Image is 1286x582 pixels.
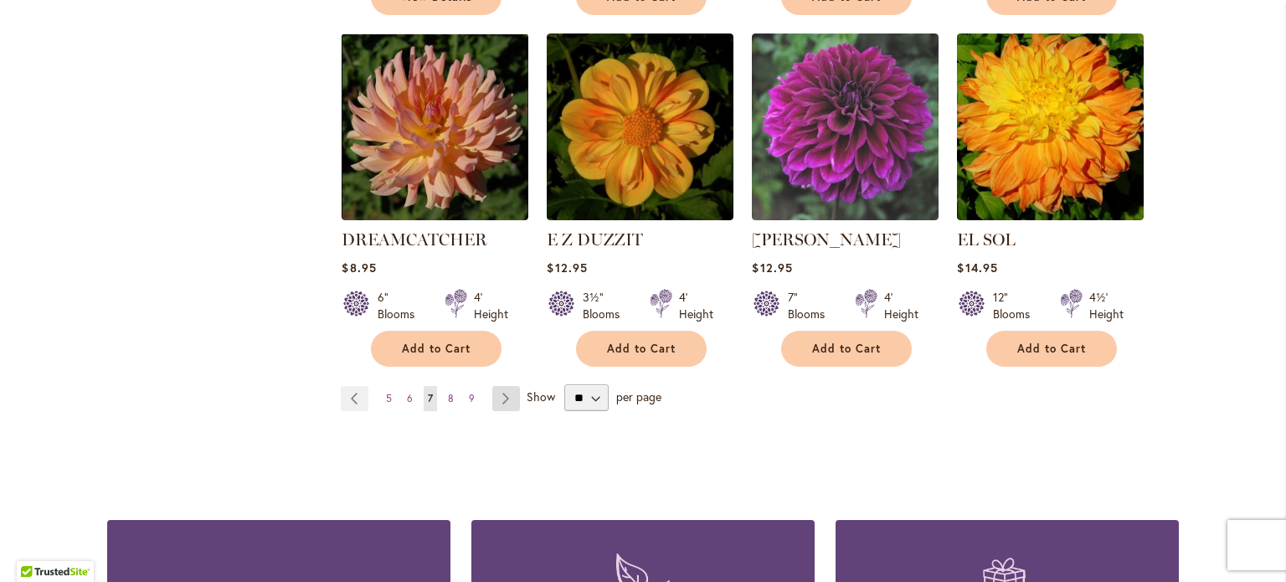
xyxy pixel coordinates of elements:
button: Add to Cart [576,331,707,367]
div: 4' Height [474,289,508,322]
span: Add to Cart [607,342,676,356]
a: 9 [465,386,479,411]
div: 7" Blooms [788,289,835,322]
div: 4' Height [884,289,918,322]
span: $14.95 [957,260,997,276]
div: 4½' Height [1089,289,1124,322]
span: Add to Cart [812,342,881,356]
span: 9 [469,392,475,404]
a: 6 [403,386,417,411]
img: E Z DUZZIT [547,33,733,220]
span: Add to Cart [1017,342,1086,356]
button: Add to Cart [371,331,502,367]
a: E Z DUZZIT [547,208,733,224]
iframe: Launch Accessibility Center [13,523,59,569]
a: EL SOL [957,229,1016,250]
span: 8 [448,392,454,404]
a: EL SOL [957,208,1144,224]
img: EL SOL [957,33,1144,220]
img: Einstein [752,33,939,220]
span: Add to Cart [402,342,471,356]
a: Dreamcatcher [342,208,528,224]
span: 7 [428,392,433,404]
span: Show [527,389,555,404]
div: 6" Blooms [378,289,424,322]
a: DREAMCATCHER [342,229,487,250]
button: Add to Cart [986,331,1117,367]
a: Einstein [752,208,939,224]
a: E Z DUZZIT [547,229,643,250]
span: $8.95 [342,260,376,276]
span: $12.95 [752,260,792,276]
span: per page [616,389,661,404]
img: Dreamcatcher [342,33,528,220]
a: 5 [382,386,396,411]
a: 8 [444,386,458,411]
div: 3½" Blooms [583,289,630,322]
a: [PERSON_NAME] [752,229,901,250]
div: 12" Blooms [993,289,1040,322]
div: 4' Height [679,289,713,322]
span: 6 [407,392,413,404]
span: $12.95 [547,260,587,276]
button: Add to Cart [781,331,912,367]
span: 5 [386,392,392,404]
